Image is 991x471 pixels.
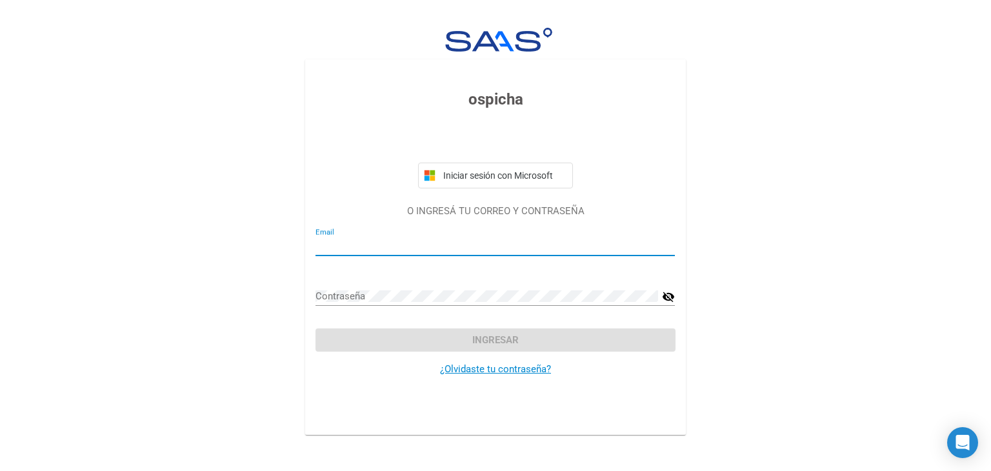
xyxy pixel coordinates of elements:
span: Iniciar sesión con Microsoft [441,170,567,181]
mat-icon: visibility_off [662,289,675,305]
span: Ingresar [472,334,519,346]
iframe: Botón de Acceder con Google [412,125,579,154]
a: ¿Olvidaste tu contraseña? [440,363,551,375]
button: Ingresar [315,328,675,352]
h3: ospicha [315,88,675,111]
p: O INGRESÁ TU CORREO Y CONTRASEÑA [315,204,675,219]
div: Open Intercom Messenger [947,427,978,458]
button: Iniciar sesión con Microsoft [418,163,573,188]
